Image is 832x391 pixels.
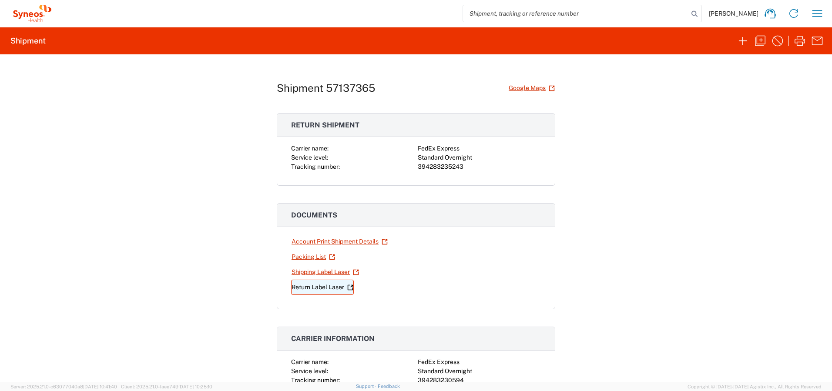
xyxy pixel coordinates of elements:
h2: Shipment [10,36,46,46]
div: FedEx Express [418,358,541,367]
a: Google Maps [508,80,555,96]
span: Server: 2025.21.0-c63077040a8 [10,384,117,389]
a: Account Print Shipment Details [291,234,388,249]
span: Carrier name: [291,358,329,365]
a: Return Label Laser [291,280,354,295]
a: Feedback [378,384,400,389]
div: 394283235243 [418,162,541,171]
span: Carrier name: [291,145,329,152]
span: [PERSON_NAME] [709,10,758,17]
div: FedEx Express [418,144,541,153]
span: Copyright © [DATE]-[DATE] Agistix Inc., All Rights Reserved [688,383,822,391]
span: Client: 2025.21.0-faee749 [121,384,212,389]
input: Shipment, tracking or reference number [463,5,688,22]
span: [DATE] 10:41:40 [83,384,117,389]
a: Packing List [291,249,335,264]
div: Standard Overnight [418,153,541,162]
span: [DATE] 10:25:10 [178,384,212,389]
span: Carrier information [291,334,375,343]
span: Documents [291,211,337,219]
span: Service level: [291,368,328,374]
h1: Shipment 57137365 [277,82,375,94]
span: Tracking number: [291,163,340,170]
span: Return shipment [291,121,359,129]
a: Shipping Label Laser [291,264,359,280]
div: Standard Overnight [418,367,541,376]
a: Support [356,384,378,389]
div: 394283230594 [418,376,541,385]
span: Service level: [291,154,328,161]
span: Tracking number: [291,377,340,384]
